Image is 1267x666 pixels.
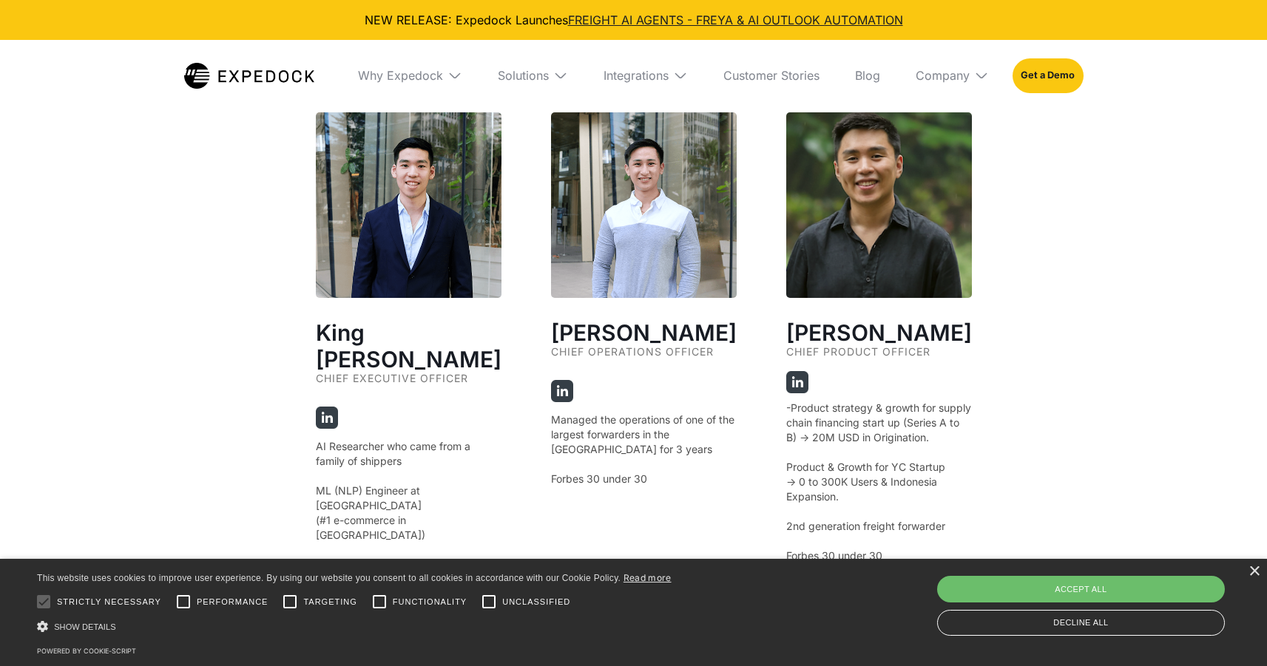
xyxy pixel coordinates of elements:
[937,610,1225,636] div: Decline all
[843,40,892,111] a: Blog
[712,40,831,111] a: Customer Stories
[786,346,972,371] div: Chief Product Officer
[54,622,116,631] span: Show details
[486,40,580,111] div: Solutions
[1193,595,1267,666] iframe: Chat Widget
[551,412,737,486] p: Managed the operations of one of the largest forwarders in the [GEOGRAPHIC_DATA] for 3 years Forb...
[937,576,1225,602] div: Accept all
[316,373,501,398] div: Chief Executive Officer
[316,112,501,298] img: CEO King Alandy Dy
[57,596,161,608] span: Strictly necessary
[916,68,970,83] div: Company
[393,596,467,608] span: Functionality
[904,40,1001,111] div: Company
[786,319,972,346] h3: [PERSON_NAME]
[551,112,737,298] img: COO Jeff Tan
[551,346,737,371] div: Chief Operations Officer
[303,596,357,608] span: Targeting
[592,40,700,111] div: Integrations
[316,439,501,616] p: AI Researcher who came from a family of shippers ‍ ML (NLP) Engineer at [GEOGRAPHIC_DATA] (#1 e-c...
[1249,566,1260,577] div: Close
[316,319,501,373] h2: King [PERSON_NAME]
[498,68,549,83] div: Solutions
[37,573,621,583] span: This website uses cookies to improve user experience. By using our website you consent to all coo...
[786,401,972,563] p: -Product strategy & growth for supply chain financing start up (Series A to B) -> 20M USD in Orig...
[197,596,268,608] span: Performance
[12,12,1255,28] div: NEW RELEASE: Expedock Launches
[37,647,136,655] a: Powered by cookie-script
[502,596,570,608] span: Unclassified
[37,619,672,634] div: Show details
[551,319,737,346] h3: [PERSON_NAME]
[786,112,972,298] img: Jig Young, co-founder and chief product officer at Expedock.com
[358,68,443,83] div: Why Expedock
[1013,58,1083,92] a: Get a Demo
[604,68,669,83] div: Integrations
[568,13,903,27] a: FREIGHT AI AGENTS - FREYA & AI OUTLOOK AUTOMATION
[346,40,474,111] div: Why Expedock
[624,572,672,583] a: Read more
